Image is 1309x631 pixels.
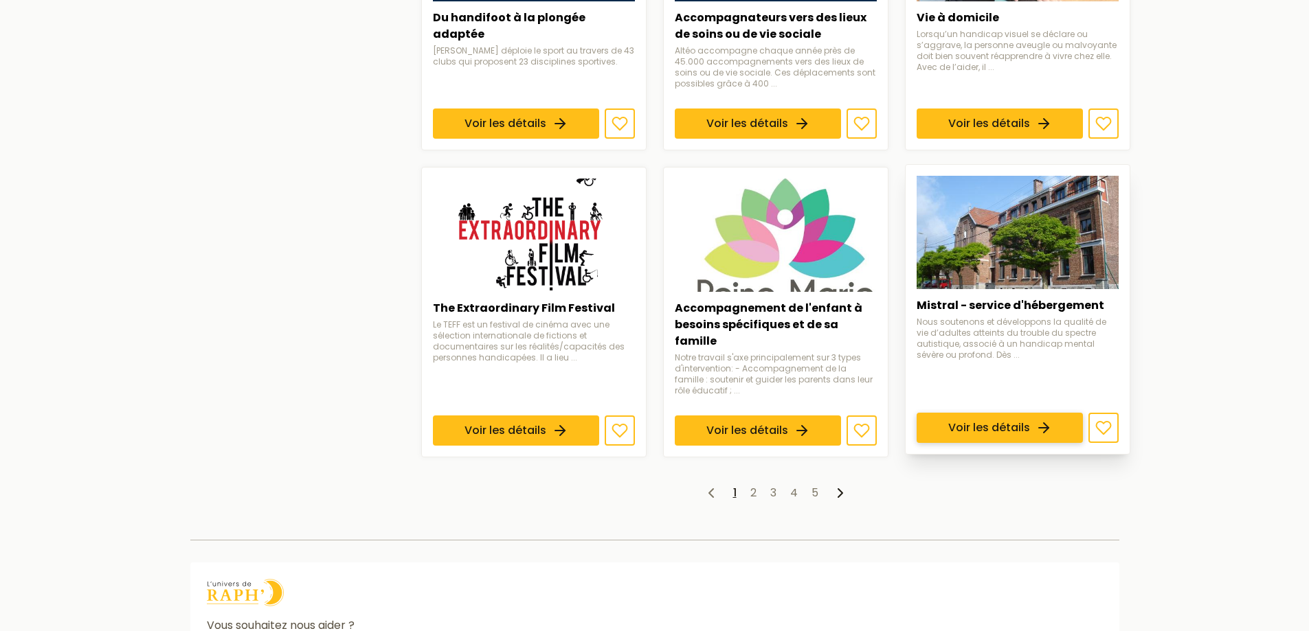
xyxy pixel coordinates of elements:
[847,415,877,446] button: Ajouter aux favoris
[812,485,818,501] a: 5
[675,415,841,446] a: Voir les détails
[605,108,635,139] button: Ajouter aux favoris
[847,108,877,139] button: Ajouter aux favoris
[750,485,757,501] a: 2
[207,579,284,606] img: logo Univers de Raph
[1088,108,1119,139] button: Ajouter aux favoris
[675,108,841,139] a: Voir les détails
[1088,413,1119,443] button: Ajouter aux favoris
[790,485,798,501] a: 4
[733,485,737,501] a: 1
[917,108,1083,139] a: Voir les détails
[433,415,599,446] a: Voir les détails
[605,415,635,446] button: Ajouter aux favoris
[770,485,776,501] a: 3
[433,108,599,139] a: Voir les détails
[917,413,1083,443] a: Voir les détails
